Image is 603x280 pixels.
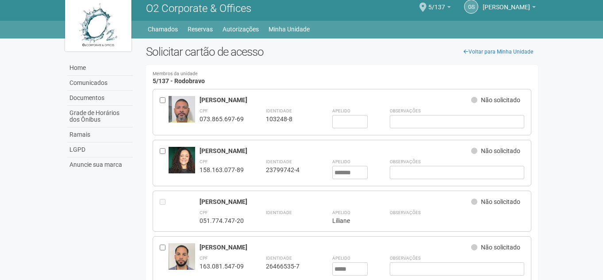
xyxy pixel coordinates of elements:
[200,96,472,104] div: [PERSON_NAME]
[266,210,292,215] strong: Identidade
[266,256,292,261] strong: Identidade
[332,217,368,225] div: Liliane
[200,147,472,155] div: [PERSON_NAME]
[67,142,133,157] a: LGPD
[390,108,421,113] strong: Observações
[266,262,310,270] div: 26466535-7
[67,106,133,127] a: Grade de Horários dos Ônibus
[200,198,472,206] div: [PERSON_NAME]
[266,159,292,164] strong: Identidade
[332,210,350,215] strong: Apelido
[266,115,310,123] div: 103248-8
[200,166,244,174] div: 158.163.077-89
[481,147,520,154] span: Não solicitado
[266,166,310,174] div: 23799742-4
[481,244,520,251] span: Não solicitado
[390,256,421,261] strong: Observações
[153,72,532,84] h4: 5/137 - Rodobravo
[200,256,208,261] strong: CPF
[67,91,133,106] a: Documentos
[67,76,133,91] a: Comunicados
[169,147,195,174] img: user.jpg
[67,61,133,76] a: Home
[200,159,208,164] strong: CPF
[200,115,244,123] div: 073.865.697-69
[67,157,133,172] a: Anuncie sua marca
[200,210,208,215] strong: CPF
[169,96,195,131] img: user.jpg
[428,5,451,12] a: 5/137
[146,2,251,15] span: O2 Corporate & Offices
[200,262,244,270] div: 163.081.547-09
[169,243,195,279] img: user.jpg
[67,127,133,142] a: Ramais
[269,23,310,35] a: Minha Unidade
[200,217,244,225] div: 051.774.747-20
[459,45,538,58] a: Voltar para Minha Unidade
[390,210,421,215] strong: Observações
[481,96,520,104] span: Não solicitado
[146,45,538,58] h2: Solicitar cartão de acesso
[148,23,178,35] a: Chamados
[266,108,292,113] strong: Identidade
[200,243,472,251] div: [PERSON_NAME]
[390,159,421,164] strong: Observações
[200,108,208,113] strong: CPF
[332,256,350,261] strong: Apelido
[483,5,536,12] a: [PERSON_NAME]
[188,23,213,35] a: Reservas
[153,72,532,77] small: Membros da unidade
[332,108,350,113] strong: Apelido
[223,23,259,35] a: Autorizações
[481,198,520,205] span: Não solicitado
[332,159,350,164] strong: Apelido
